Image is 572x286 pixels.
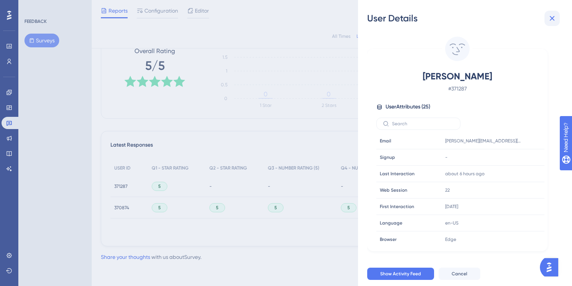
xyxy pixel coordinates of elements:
[18,2,48,11] span: Need Help?
[367,12,563,24] div: User Details
[445,154,447,160] span: -
[445,138,522,144] span: [PERSON_NAME][EMAIL_ADDRESS][DOMAIN_NAME]
[386,102,430,111] span: User Attributes ( 25 )
[392,121,454,126] input: Search
[390,70,525,82] span: [PERSON_NAME]
[445,171,484,176] time: about 6 hours ago
[380,236,397,242] span: Browser
[445,236,456,242] span: Edge
[390,84,525,93] span: # 371287
[380,187,407,193] span: Web Session
[445,220,459,226] span: en-US
[452,271,467,277] span: Cancel
[439,268,480,280] button: Cancel
[380,171,415,177] span: Last Interaction
[380,138,391,144] span: Email
[380,154,395,160] span: Signup
[380,271,421,277] span: Show Activity Feed
[367,268,434,280] button: Show Activity Feed
[445,187,450,193] span: 22
[380,220,402,226] span: Language
[380,204,414,210] span: First Interaction
[445,204,458,209] time: [DATE]
[540,256,563,279] iframe: UserGuiding AI Assistant Launcher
